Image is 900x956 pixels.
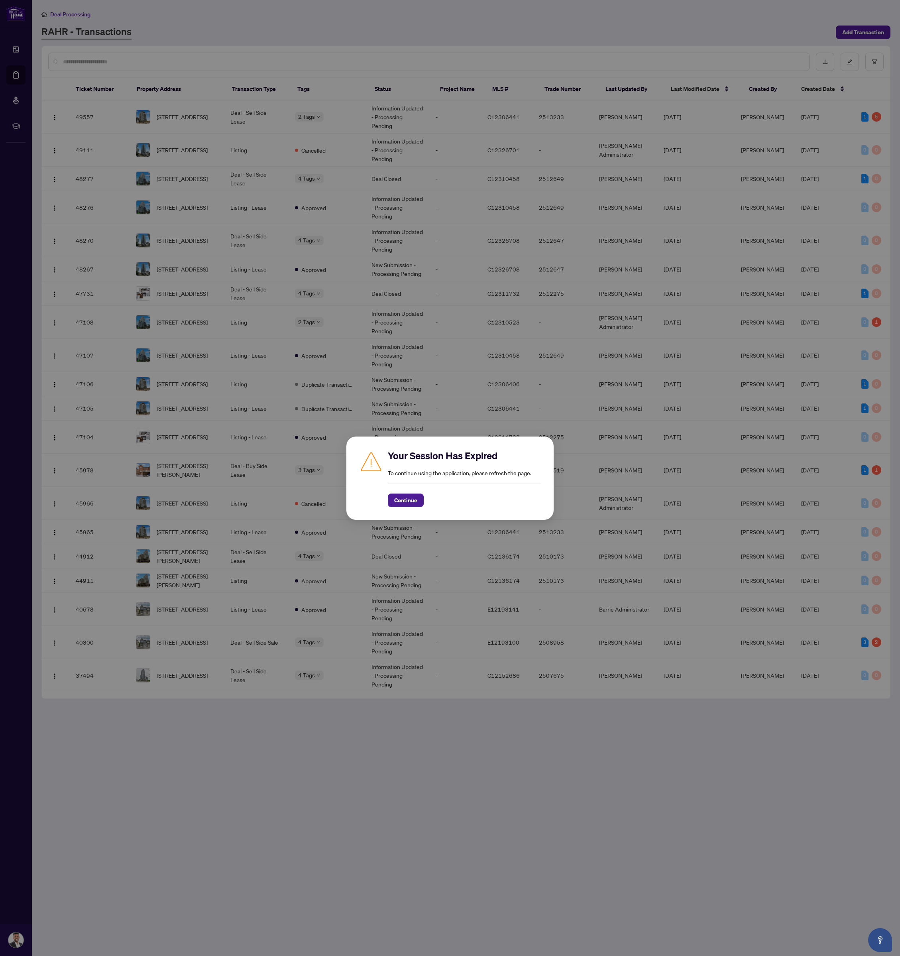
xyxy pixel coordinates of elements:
[868,928,892,952] button: Open asap
[394,494,417,507] span: Continue
[388,494,424,507] button: Continue
[388,449,541,507] div: To continue using the application, please refresh the page.
[388,449,541,462] h2: Your Session Has Expired
[359,449,383,473] img: Caution icon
